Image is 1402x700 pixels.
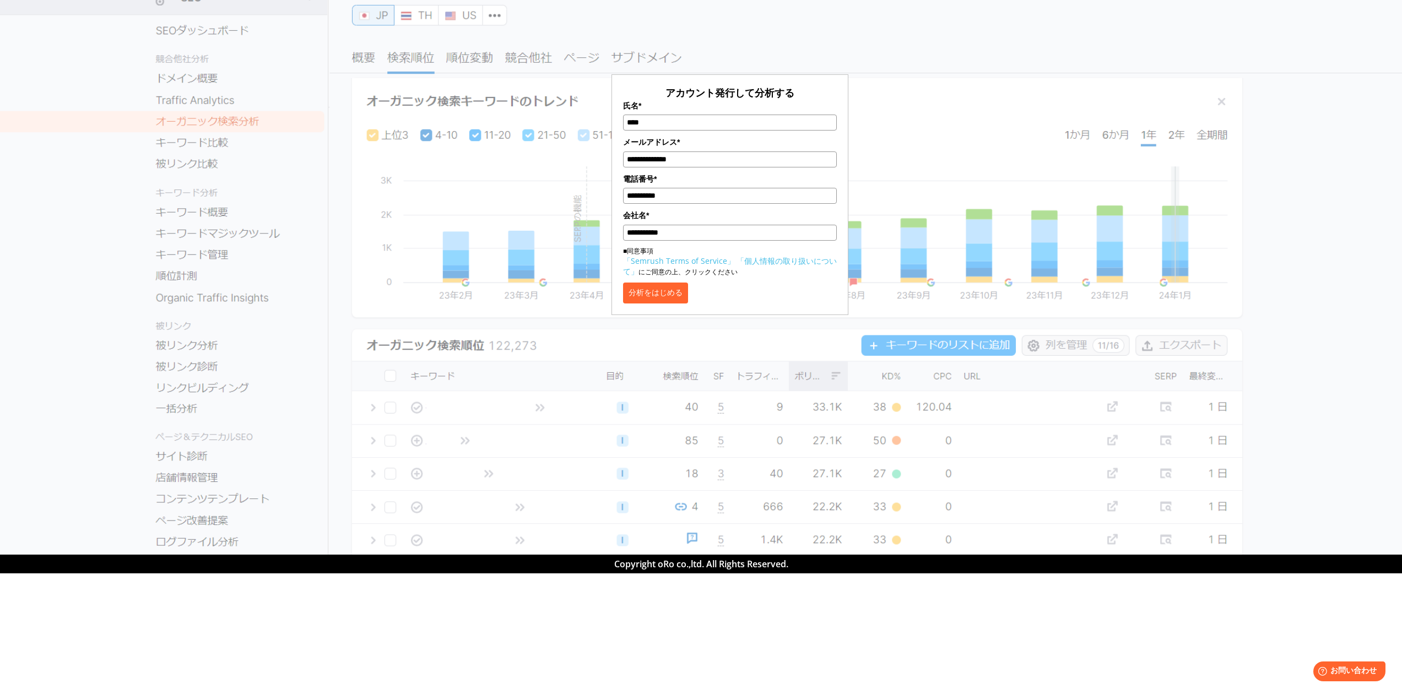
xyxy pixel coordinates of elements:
span: Copyright oRo co.,ltd. All Rights Reserved. [614,558,788,570]
label: 電話番号* [623,173,837,185]
p: ■同意事項 にご同意の上、クリックください [623,246,837,277]
a: 「Semrush Terms of Service」 [623,256,735,266]
label: メールアドレス* [623,136,837,148]
iframe: Help widget launcher [1304,657,1390,688]
span: アカウント発行して分析する [665,86,794,99]
button: 分析をはじめる [623,283,688,303]
a: 「個人情報の取り扱いについて」 [623,256,837,276]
